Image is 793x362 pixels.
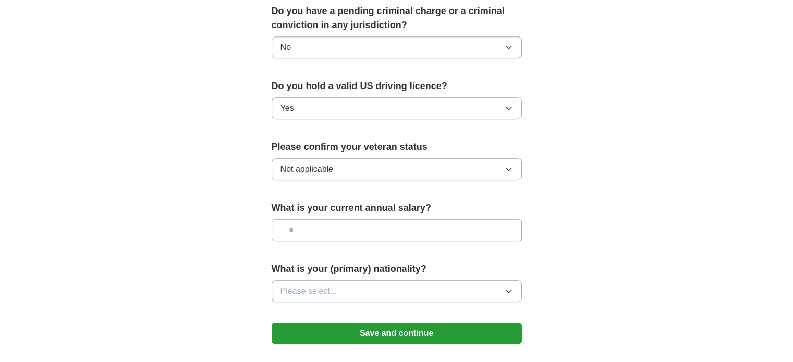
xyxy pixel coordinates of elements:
label: What is your current annual salary? [272,201,522,215]
button: Not applicable [272,158,522,180]
label: Do you hold a valid US driving licence? [272,79,522,93]
span: Please select... [280,285,337,297]
span: No [280,41,291,54]
button: Save and continue [272,323,522,344]
span: Yes [280,102,294,115]
span: Not applicable [280,163,333,176]
button: Yes [272,97,522,119]
label: Please confirm your veteran status [272,140,522,154]
label: Do you have a pending criminal charge or a criminal conviction in any jurisdiction? [272,4,522,32]
button: Please select... [272,280,522,302]
button: No [272,36,522,58]
label: What is your (primary) nationality? [272,262,522,276]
